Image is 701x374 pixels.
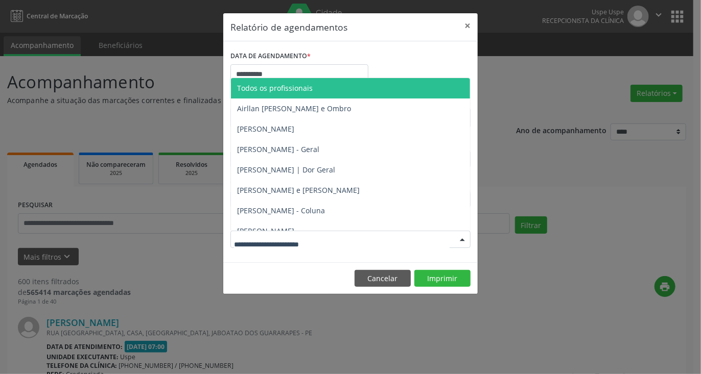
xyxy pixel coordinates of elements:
[237,104,351,113] span: Airllan [PERSON_NAME] e Ombro
[237,206,325,215] span: [PERSON_NAME] - Coluna
[237,165,335,174] span: [PERSON_NAME] | Dor Geral
[237,144,319,154] span: [PERSON_NAME] - Geral
[414,270,471,287] button: Imprimir
[237,124,294,134] span: [PERSON_NAME]
[457,13,478,38] button: Close
[230,20,347,34] h5: Relatório de agendamentos
[237,226,294,236] span: [PERSON_NAME]
[230,48,311,64] label: DATA DE AGENDAMENTO
[355,270,411,287] button: Cancelar
[237,83,313,93] span: Todos os profissionais
[237,185,360,195] span: [PERSON_NAME] e [PERSON_NAME]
